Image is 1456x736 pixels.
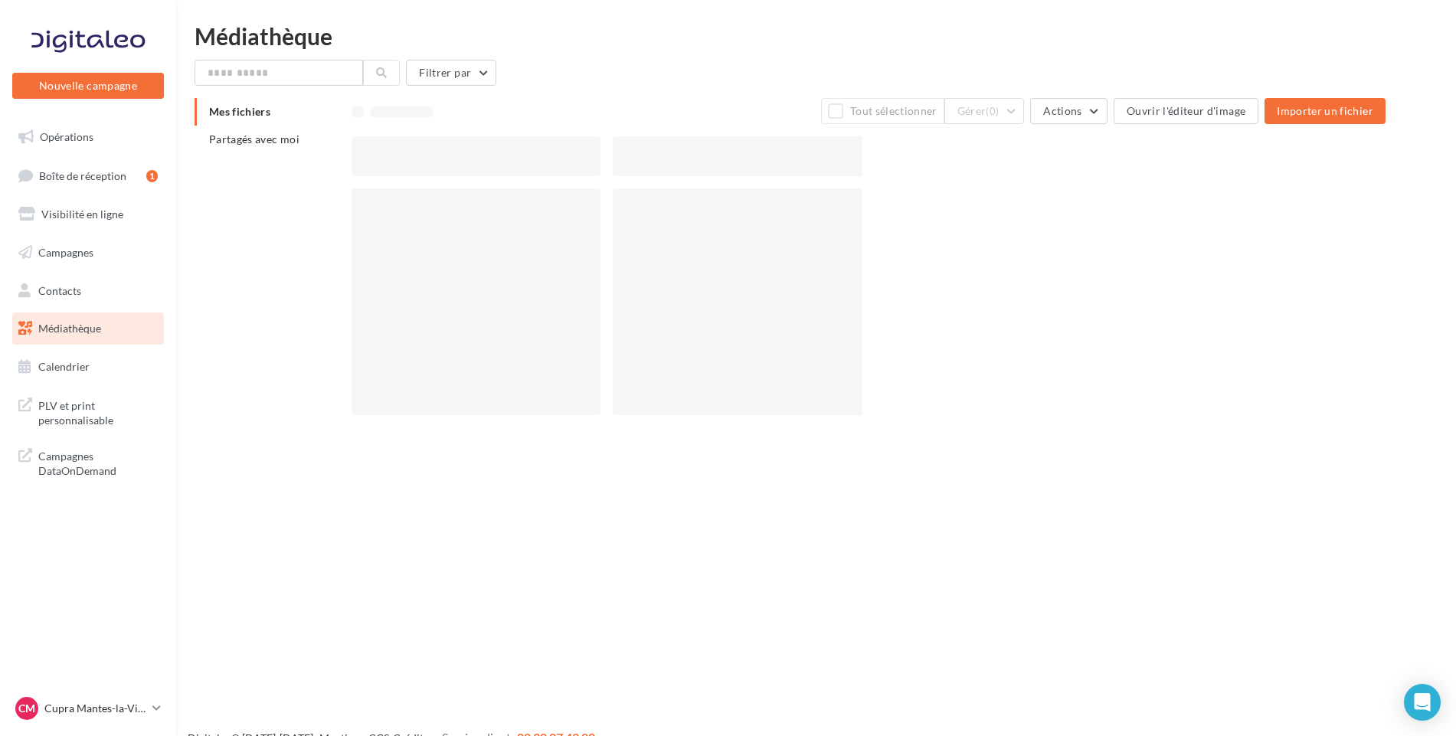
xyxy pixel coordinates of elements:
span: Mes fichiers [209,105,270,118]
div: Médiathèque [195,25,1438,47]
button: Gérer(0) [944,98,1025,124]
a: CM Cupra Mantes-la-Ville [12,694,164,723]
span: Importer un fichier [1277,104,1373,117]
div: Open Intercom Messenger [1404,684,1441,721]
span: Boîte de réception [39,168,126,182]
span: Contacts [38,283,81,296]
a: Boîte de réception1 [9,159,167,192]
button: Tout sélectionner [821,98,944,124]
a: Calendrier [9,351,167,383]
span: Actions [1043,104,1081,117]
span: Opérations [40,130,93,143]
a: Contacts [9,275,167,307]
div: 1 [146,170,158,182]
span: PLV et print personnalisable [38,395,158,428]
a: Opérations [9,121,167,153]
span: Médiathèque [38,322,101,335]
span: Visibilité en ligne [41,208,123,221]
a: Campagnes [9,237,167,269]
a: Visibilité en ligne [9,198,167,231]
button: Filtrer par [406,60,496,86]
span: Partagés avec moi [209,132,299,146]
span: Calendrier [38,360,90,373]
button: Importer un fichier [1265,98,1386,124]
button: Nouvelle campagne [12,73,164,99]
button: Ouvrir l'éditeur d'image [1114,98,1258,124]
span: Campagnes DataOnDemand [38,446,158,479]
p: Cupra Mantes-la-Ville [44,701,146,716]
span: (0) [986,105,999,117]
button: Actions [1030,98,1107,124]
span: Campagnes [38,246,93,259]
a: PLV et print personnalisable [9,389,167,434]
a: Médiathèque [9,312,167,345]
a: Campagnes DataOnDemand [9,440,167,485]
span: CM [18,701,35,716]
